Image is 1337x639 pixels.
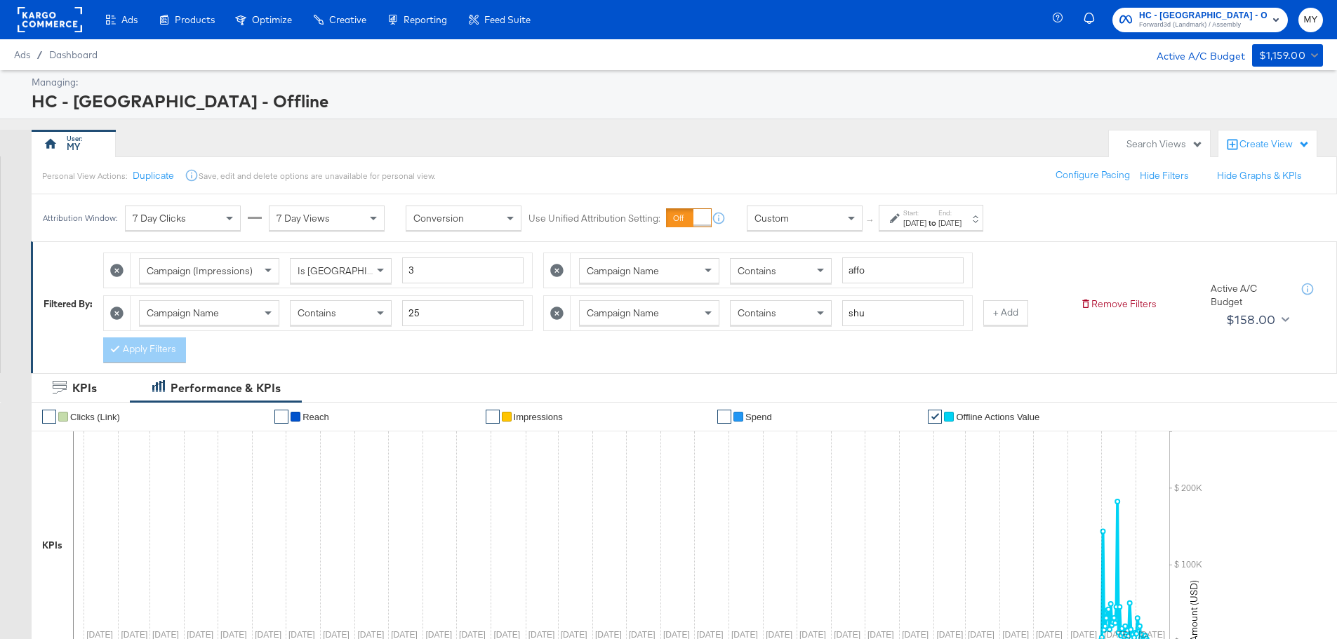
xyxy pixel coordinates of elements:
[42,213,118,223] div: Attribution Window:
[44,297,93,311] div: Filtered By:
[199,170,435,182] div: Save, edit and delete options are unavailable for personal view.
[32,89,1319,113] div: HC - [GEOGRAPHIC_DATA] - Offline
[402,300,524,326] input: Enter a search term
[133,169,174,182] button: Duplicate
[484,14,531,25] span: Feed Suite
[1226,309,1276,330] div: $158.00
[402,257,524,283] input: Enter a number
[717,410,731,424] a: ✔
[14,49,30,60] span: Ads
[1139,8,1267,23] span: HC - [GEOGRAPHIC_DATA] - Offline
[983,300,1028,325] button: + Add
[1046,163,1140,188] button: Configure Pacing
[32,76,1319,89] div: Managing:
[928,410,942,424] a: ✔
[1126,137,1203,151] div: Search Views
[587,264,659,277] span: Campaign Name
[842,300,964,326] input: Enter a search term
[277,212,330,224] span: 7 Day Views
[864,218,877,223] span: ↑
[1139,20,1267,31] span: Forward3d (Landmark) / Assembly
[1140,169,1189,182] button: Hide Filters
[754,212,789,224] span: Custom
[587,307,659,319] span: Campaign Name
[147,307,219,319] span: Campaign Name
[329,14,366,25] span: Creative
[147,264,253,277] span: Campaign (Impressions)
[404,14,447,25] span: Reporting
[956,412,1039,422] span: Offline Actions Value
[1298,8,1323,32] button: MY
[30,49,49,60] span: /
[738,264,776,277] span: Contains
[528,212,660,225] label: Use Unified Attribution Setting:
[1112,8,1288,32] button: HC - [GEOGRAPHIC_DATA] - OfflineForward3d (Landmark) / Assembly
[133,212,186,224] span: 7 Day Clicks
[298,307,336,319] span: Contains
[1252,44,1323,67] button: $1,159.00
[738,307,776,319] span: Contains
[274,410,288,424] a: ✔
[903,217,926,229] div: [DATE]
[121,14,138,25] span: Ads
[514,412,563,422] span: Impressions
[70,412,120,422] span: Clicks (Link)
[938,217,962,229] div: [DATE]
[1220,309,1292,331] button: $158.00
[1239,137,1310,152] div: Create View
[1080,297,1157,311] button: Remove Filters
[926,217,938,228] strong: to
[302,412,329,422] span: Reach
[842,257,964,283] input: Enter a search term
[42,539,62,552] div: KPIs
[72,380,97,396] div: KPIs
[938,208,962,217] label: End:
[1211,282,1288,308] div: Active A/C Budget
[413,212,464,224] span: Conversion
[1217,169,1302,182] button: Hide Graphs & KPIs
[903,208,926,217] label: Start:
[298,264,405,277] span: Is [GEOGRAPHIC_DATA]
[171,380,281,396] div: Performance & KPIs
[1142,44,1245,65] div: Active A/C Budget
[42,410,56,424] a: ✔
[1304,12,1317,28] span: MY
[49,49,98,60] a: Dashboard
[486,410,500,424] a: ✔
[67,140,80,154] div: MY
[1259,47,1306,65] div: $1,159.00
[252,14,292,25] span: Optimize
[745,412,772,422] span: Spend
[42,170,127,182] div: Personal View Actions:
[175,14,215,25] span: Products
